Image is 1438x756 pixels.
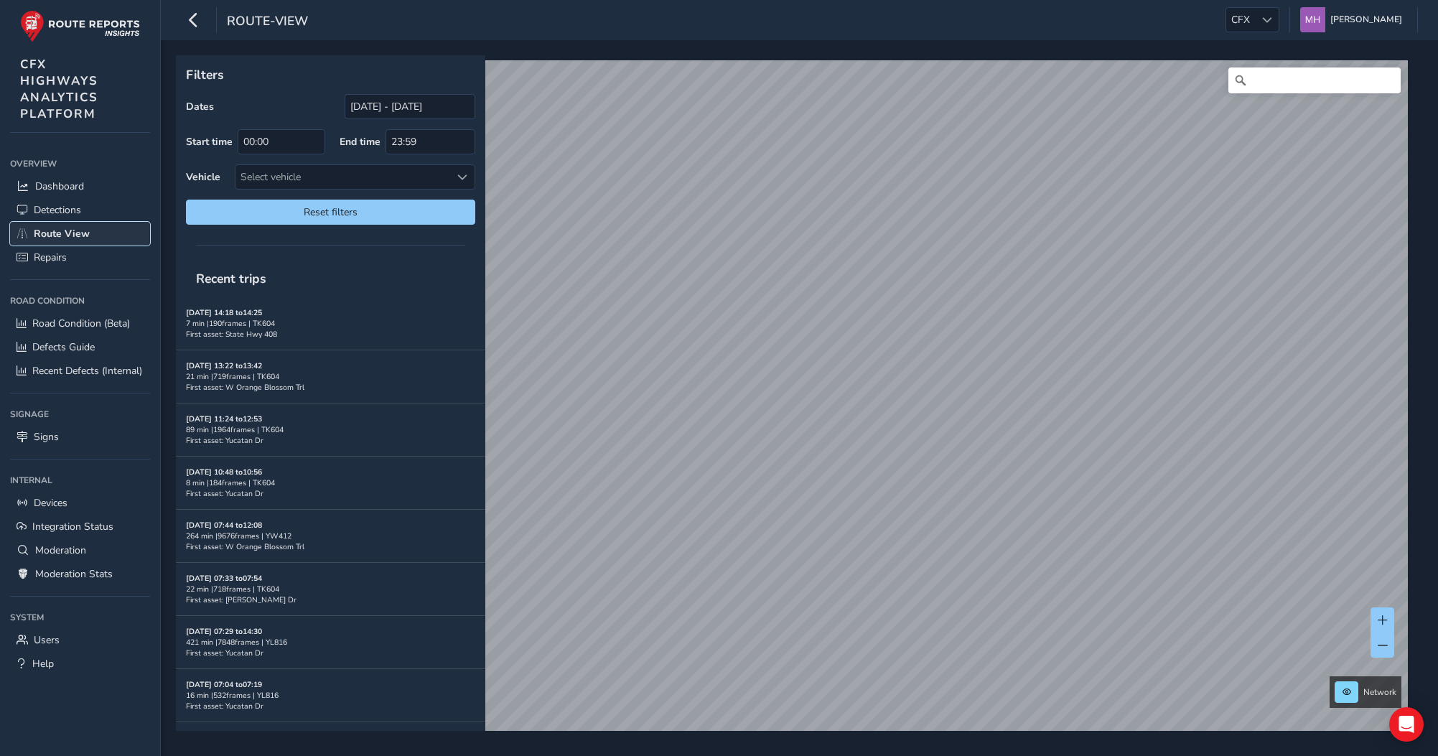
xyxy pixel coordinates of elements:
[186,531,475,541] div: 264 min | 9676 frames | YW412
[1228,67,1401,93] input: Hae
[32,317,130,330] span: Road Condition (Beta)
[186,260,276,297] span: Recent trips
[35,567,113,581] span: Moderation Stats
[186,690,475,701] div: 16 min | 532 frames | YL816
[10,652,150,676] a: Help
[186,520,262,531] strong: [DATE] 07:44 to 12:08
[186,435,263,446] span: First asset: Yucatan Dr
[186,135,233,149] label: Start time
[10,246,150,269] a: Repairs
[186,424,475,435] div: 89 min | 1964 frames | TK604
[197,205,464,219] span: Reset filters
[186,360,262,371] strong: [DATE] 13:22 to 13:42
[186,594,297,605] span: First asset: [PERSON_NAME] Dr
[186,371,475,382] div: 21 min | 719 frames | TK604
[235,165,451,189] div: Select vehicle
[34,496,67,510] span: Devices
[186,648,263,658] span: First asset: Yucatan Dr
[34,633,60,647] span: Users
[32,520,113,533] span: Integration Status
[186,200,475,225] button: Reset filters
[186,541,304,552] span: First asset: W Orange Blossom Trl
[10,222,150,246] a: Route View
[10,290,150,312] div: Road Condition
[186,307,262,318] strong: [DATE] 14:18 to 14:25
[10,335,150,359] a: Defects Guide
[10,515,150,538] a: Integration Status
[1363,686,1396,698] span: Network
[32,340,95,354] span: Defects Guide
[10,174,150,198] a: Dashboard
[186,477,475,488] div: 8 min | 184 frames | TK604
[186,329,277,340] span: First asset: State Hwy 408
[186,488,263,499] span: First asset: Yucatan Dr
[186,701,263,711] span: First asset: Yucatan Dr
[10,628,150,652] a: Users
[34,251,67,264] span: Repairs
[35,543,86,557] span: Moderation
[10,403,150,425] div: Signage
[186,382,304,393] span: First asset: W Orange Blossom Trl
[186,170,220,184] label: Vehicle
[35,179,84,193] span: Dashboard
[181,60,1408,747] canvas: Map
[186,626,262,637] strong: [DATE] 07:29 to 14:30
[1226,8,1255,32] span: CFX
[10,491,150,515] a: Devices
[10,359,150,383] a: Recent Defects (Internal)
[186,573,262,584] strong: [DATE] 07:33 to 07:54
[186,679,262,690] strong: [DATE] 07:04 to 07:19
[32,657,54,671] span: Help
[1300,7,1325,32] img: diamond-layout
[186,584,475,594] div: 22 min | 718 frames | TK604
[186,467,262,477] strong: [DATE] 10:48 to 10:56
[32,364,142,378] span: Recent Defects (Internal)
[10,607,150,628] div: System
[10,312,150,335] a: Road Condition (Beta)
[1330,7,1402,32] span: [PERSON_NAME]
[34,227,90,241] span: Route View
[227,12,308,32] span: route-view
[20,56,98,122] span: CFX HIGHWAYS ANALYTICS PLATFORM
[1300,7,1407,32] button: [PERSON_NAME]
[10,470,150,491] div: Internal
[186,100,214,113] label: Dates
[10,562,150,586] a: Moderation Stats
[10,198,150,222] a: Detections
[340,135,380,149] label: End time
[20,10,140,42] img: rr logo
[10,538,150,562] a: Moderation
[186,637,475,648] div: 421 min | 7848 frames | YL816
[186,318,475,329] div: 7 min | 190 frames | TK604
[186,65,475,84] p: Filters
[10,153,150,174] div: Overview
[186,414,262,424] strong: [DATE] 11:24 to 12:53
[10,425,150,449] a: Signs
[1389,707,1424,742] div: Open Intercom Messenger
[34,203,81,217] span: Detections
[34,430,59,444] span: Signs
